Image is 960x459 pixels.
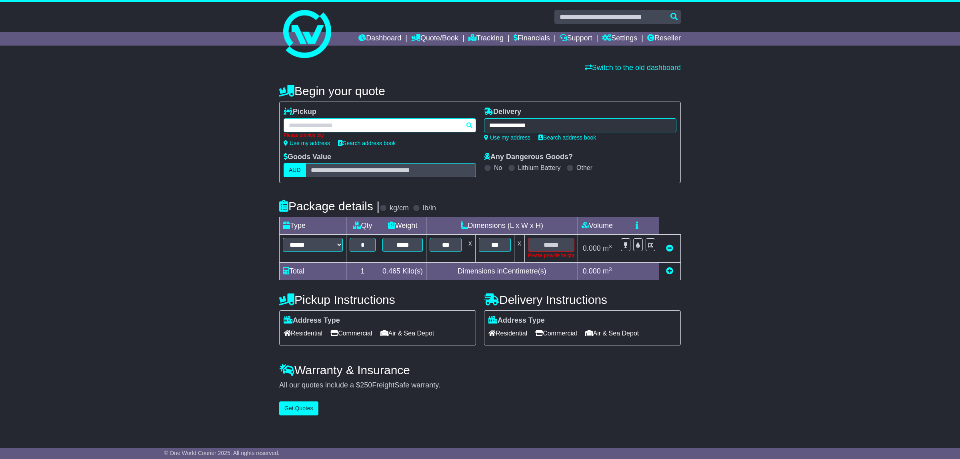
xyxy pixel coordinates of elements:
h4: Begin your quote [279,84,681,98]
td: Weight [379,217,426,235]
label: Lithium Battery [518,164,561,172]
td: Dimensions in Centimetre(s) [426,263,578,280]
label: Address Type [284,316,340,325]
span: Air & Sea Depot [585,327,639,339]
td: x [514,235,525,263]
span: Commercial [535,327,577,339]
span: Residential [488,327,527,339]
a: Search address book [338,140,396,146]
a: Dashboard [358,32,401,46]
label: Delivery [484,108,521,116]
label: Any Dangerous Goods? [484,153,573,162]
div: All our quotes include a $ FreightSafe warranty. [279,381,681,390]
a: Add new item [666,267,673,275]
span: Residential [284,327,322,339]
td: Kilo(s) [379,263,426,280]
span: 0.000 [583,267,601,275]
span: © One World Courier 2025. All rights reserved. [164,450,280,456]
td: 1 [346,263,379,280]
a: Reseller [647,32,681,46]
h4: Pickup Instructions [279,293,476,306]
label: Goods Value [284,153,331,162]
a: Switch to the old dashboard [585,64,681,72]
label: Pickup [284,108,316,116]
div: Please provide height [528,252,574,259]
label: Other [576,164,592,172]
td: Type [280,217,346,235]
td: Volume [578,217,617,235]
span: 0.000 [583,244,601,252]
label: AUD [284,163,306,177]
label: Address Type [488,316,545,325]
a: Tracking [468,32,504,46]
td: Qty [346,217,379,235]
h4: Package details | [279,200,380,213]
span: m [603,267,612,275]
div: Please provide city [284,132,476,138]
button: Get Quotes [279,401,318,415]
sup: 3 [609,266,612,272]
label: kg/cm [390,204,409,213]
span: 0.465 [382,267,400,275]
td: x [465,235,476,263]
label: No [494,164,502,172]
h4: Warranty & Insurance [279,363,681,377]
sup: 3 [609,243,612,249]
label: lb/in [423,204,436,213]
a: Financials [514,32,550,46]
span: 250 [360,381,372,389]
a: Remove this item [666,244,673,252]
span: Commercial [330,327,372,339]
td: Dimensions (L x W x H) [426,217,578,235]
a: Use my address [484,134,530,141]
span: Air & Sea Depot [380,327,434,339]
a: Use my address [284,140,330,146]
a: Search address book [538,134,596,141]
a: Settings [602,32,637,46]
td: Total [280,263,346,280]
span: m [603,244,612,252]
typeahead: Please provide city [284,118,476,132]
a: Quote/Book [411,32,458,46]
a: Support [560,32,592,46]
h4: Delivery Instructions [484,293,681,306]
